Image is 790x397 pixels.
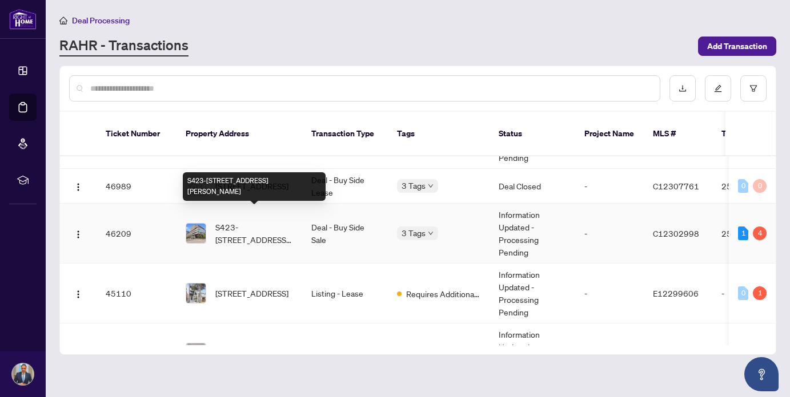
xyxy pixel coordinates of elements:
[59,36,189,56] a: RAHR - Transactions
[644,112,712,156] th: MLS #
[12,363,34,385] img: Profile Icon
[707,37,767,55] span: Add Transaction
[669,75,696,102] button: download
[72,15,130,26] span: Deal Processing
[302,204,388,264] td: Deal - Buy Side Sale
[177,112,302,156] th: Property Address
[753,179,767,193] div: 0
[575,323,644,383] td: -
[215,287,288,299] span: [STREET_ADDRESS]
[406,287,480,300] span: Requires Additional Docs
[388,112,490,156] th: Tags
[653,288,699,298] span: E12299606
[490,264,575,323] td: Information Updated - Processing Pending
[714,84,722,92] span: edit
[97,169,177,204] td: 46989
[97,323,177,383] td: 44628
[186,283,206,303] img: thumbnail-img
[490,112,575,156] th: Status
[402,226,426,240] span: 3 Tags
[59,17,67,25] span: home
[738,179,748,193] div: 0
[575,112,644,156] th: Project Name
[74,230,83,239] img: Logo
[653,228,699,238] span: C12302998
[186,224,206,243] img: thumbnail-img
[679,84,687,92] span: download
[302,323,388,383] td: Listing - Lease
[9,9,37,30] img: logo
[753,286,767,300] div: 1
[744,357,779,391] button: Open asap
[753,226,767,240] div: 4
[490,323,575,383] td: Information Updated - Processing Pending
[575,169,644,204] td: -
[302,112,388,156] th: Transaction Type
[97,264,177,323] td: 45110
[428,183,434,189] span: down
[302,169,388,204] td: Deal - Buy Side Lease
[69,284,87,302] button: Logo
[490,204,575,264] td: Information Updated - Processing Pending
[74,290,83,299] img: Logo
[705,75,731,102] button: edit
[302,264,388,323] td: Listing - Lease
[69,177,87,195] button: Logo
[215,221,293,246] span: S423-[STREET_ADDRESS][PERSON_NAME]
[97,112,177,156] th: Ticket Number
[428,230,434,236] span: down
[74,183,83,192] img: Logo
[740,75,767,102] button: filter
[575,204,644,264] td: -
[97,204,177,264] td: 46209
[69,344,87,362] button: Logo
[402,179,426,192] span: 3 Tags
[738,226,748,240] div: 1
[490,169,575,204] td: Deal Closed
[698,37,776,56] button: Add Transaction
[69,224,87,242] button: Logo
[653,181,699,191] span: C12307761
[738,286,748,300] div: 0
[183,172,326,201] div: S423-[STREET_ADDRESS][PERSON_NAME]
[575,264,644,323] td: -
[749,84,757,92] span: filter
[186,343,206,363] img: thumbnail-img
